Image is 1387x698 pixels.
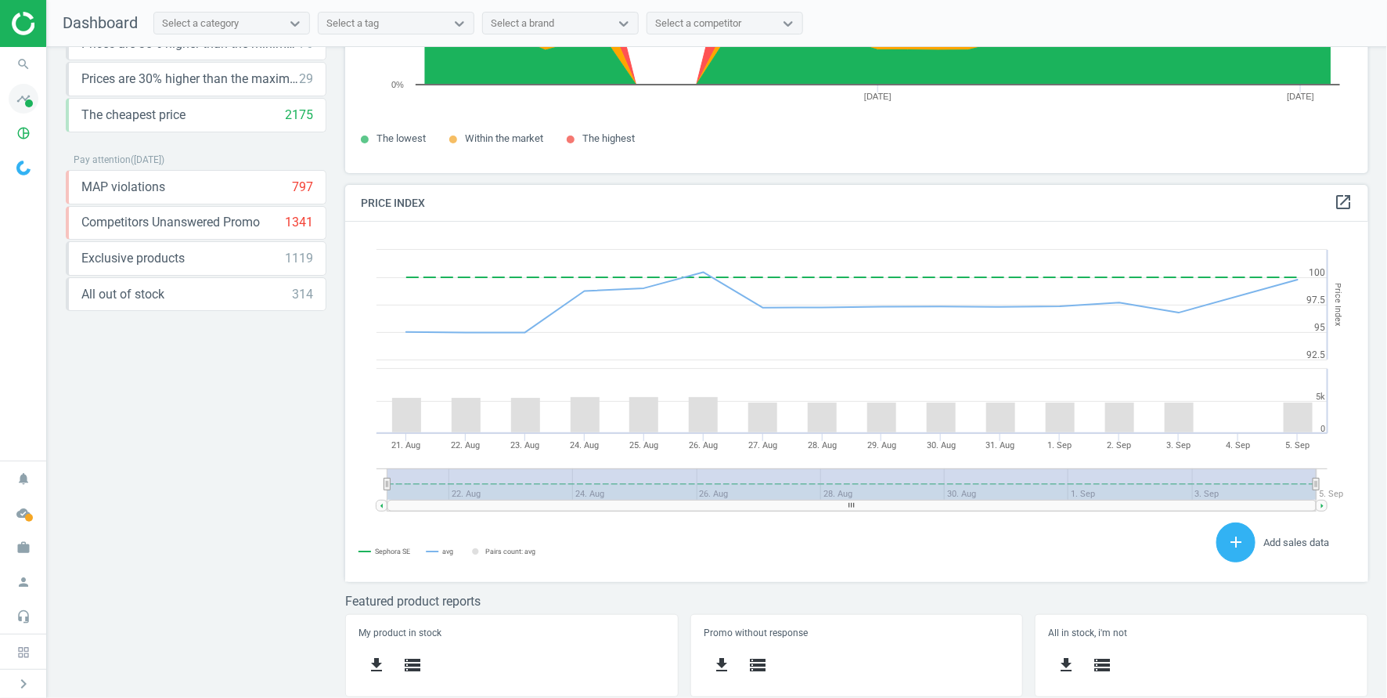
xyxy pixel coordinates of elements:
[465,132,543,144] span: Within the market
[345,185,1368,222] h4: Price Index
[131,154,164,165] span: ( [DATE] )
[9,533,38,562] i: work
[582,132,635,144] span: The highest
[9,464,38,494] i: notifications
[689,440,718,450] tspan: 26. Aug
[1216,523,1256,562] button: add
[1334,193,1353,212] i: open_in_new
[1049,647,1085,684] button: get_app
[451,440,480,450] tspan: 22. Aug
[367,656,386,674] i: get_app
[1319,489,1343,499] tspan: 5. Sep
[285,107,313,124] div: 2175
[1057,656,1076,674] i: get_app
[927,440,956,450] tspan: 30. Aug
[394,647,431,684] button: storage
[9,567,38,597] i: person
[740,647,776,684] button: storage
[485,548,535,555] tspan: Pairs count: avg
[9,602,38,631] i: headset_mic
[375,548,410,555] tspan: Sephora SE
[81,107,186,124] span: The cheapest price
[358,627,665,638] h5: My product in stock
[12,12,123,35] img: ajHJNr6hYgQAAAAASUVORK5CYII=
[9,84,38,114] i: timeline
[376,132,426,144] span: The lowest
[63,13,138,32] span: Dashboard
[1309,267,1325,278] text: 100
[704,627,1010,638] h5: Promo without response
[864,92,892,101] tspan: [DATE]
[1108,440,1132,450] tspan: 2. Sep
[1306,295,1325,306] text: 97.5
[808,440,837,450] tspan: 28. Aug
[1288,92,1315,101] tspan: [DATE]
[1048,440,1072,450] tspan: 1. Sep
[867,440,896,450] tspan: 29. Aug
[81,286,164,303] span: All out of stock
[9,49,38,79] i: search
[81,214,260,231] span: Competitors Unanswered Promo
[748,656,767,674] i: storage
[81,71,299,88] span: Prices are 30% higher than the maximal
[1227,440,1251,450] tspan: 4. Sep
[299,71,313,88] div: 29
[292,179,313,196] div: 797
[1286,440,1310,450] tspan: 5. Sep
[81,179,165,196] span: MAP violations
[712,656,731,674] i: get_app
[629,440,658,450] tspan: 25. Aug
[442,548,453,555] tspan: avg
[74,154,131,165] span: Pay attention
[14,674,33,693] i: chevron_right
[655,16,741,31] div: Select a competitor
[9,118,38,148] i: pie_chart_outlined
[285,250,313,267] div: 1119
[391,440,420,450] tspan: 21. Aug
[510,440,539,450] tspan: 23. Aug
[491,16,554,31] div: Select a brand
[9,498,38,528] i: cloud_done
[1316,392,1325,402] text: 5k
[1334,193,1353,213] a: open_in_new
[1306,349,1325,360] text: 92.5
[1049,627,1355,638] h5: All in stock, i'm not
[285,214,313,231] div: 1341
[748,440,777,450] tspan: 27. Aug
[81,250,185,267] span: Exclusive products
[570,440,599,450] tspan: 24. Aug
[986,440,1015,450] tspan: 31. Aug
[16,161,31,175] img: wGWNvw8QSZomAAAAABJRU5ErkJggg==
[1314,322,1325,333] text: 95
[1263,537,1329,548] span: Add sales data
[358,647,394,684] button: get_app
[292,286,313,303] div: 314
[345,594,1368,609] h3: Featured product reports
[1227,533,1245,552] i: add
[326,16,379,31] div: Select a tag
[1167,440,1191,450] tspan: 3. Sep
[403,656,422,674] i: storage
[4,674,43,694] button: chevron_right
[704,647,740,684] button: get_app
[162,16,239,31] div: Select a category
[1085,647,1121,684] button: storage
[1333,284,1343,327] tspan: Price Index
[1320,424,1325,434] text: 0
[391,80,404,89] text: 0%
[1093,656,1112,674] i: storage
